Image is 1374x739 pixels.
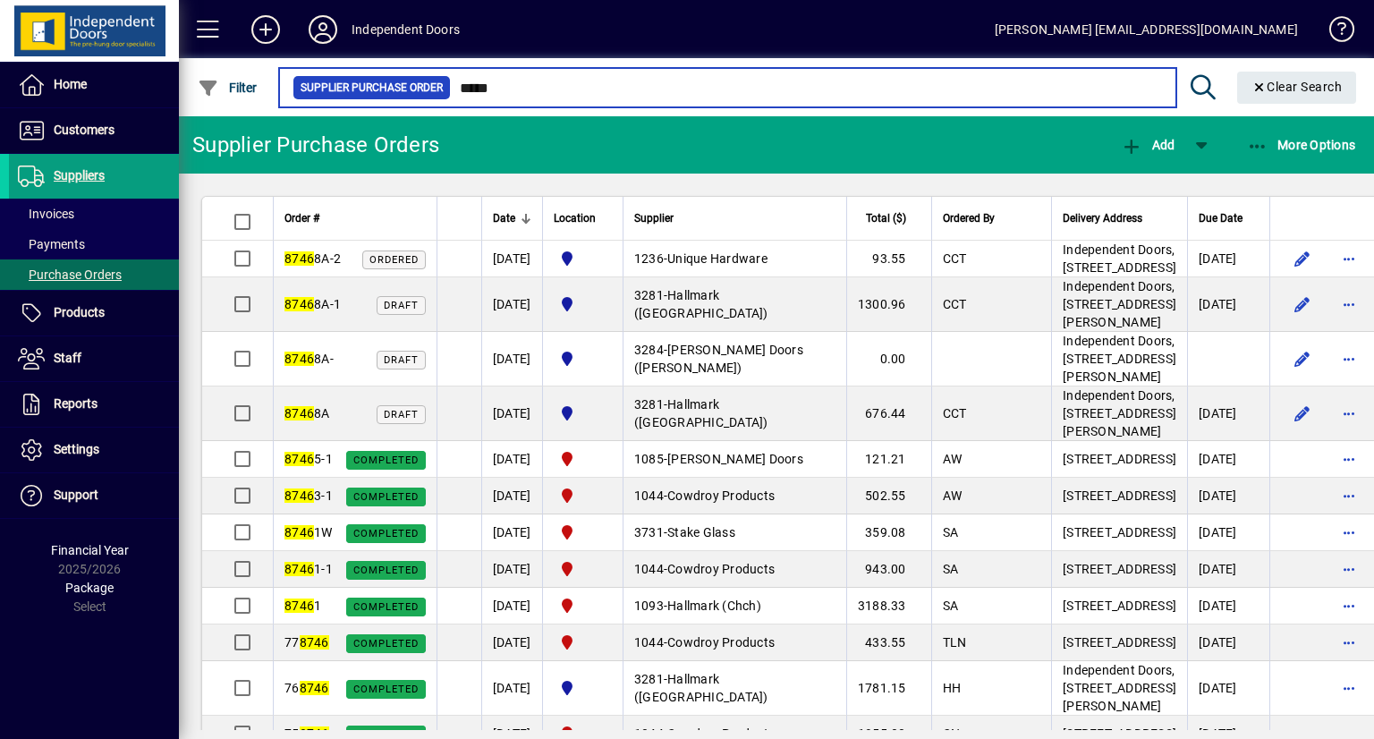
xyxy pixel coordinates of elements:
[846,661,931,716] td: 1781.15
[284,208,426,228] div: Order #
[294,13,352,46] button: Profile
[1335,591,1363,620] button: More options
[353,684,419,695] span: Completed
[943,681,962,695] span: HH
[634,452,664,466] span: 1085
[554,293,612,315] span: Cromwell Central Otago
[943,488,963,503] span: AW
[54,351,81,365] span: Staff
[369,254,419,266] span: Ordered
[554,558,612,580] span: Christchurch
[554,595,612,616] span: Christchurch
[634,672,664,686] span: 3281
[284,452,314,466] em: 8746
[353,528,419,539] span: Completed
[481,241,542,277] td: [DATE]
[51,543,129,557] span: Financial Year
[237,13,294,46] button: Add
[284,525,314,539] em: 8746
[301,79,443,97] span: Supplier Purchase Order
[554,403,612,424] span: Cromwell Central Otago
[634,288,768,320] span: Hallmark ([GEOGRAPHIC_DATA])
[1051,241,1187,277] td: Independent Doors, [STREET_ADDRESS]
[9,473,179,518] a: Support
[554,208,596,228] span: Location
[1187,441,1269,478] td: [DATE]
[1199,208,1243,228] span: Due Date
[1063,208,1142,228] span: Delivery Address
[481,478,542,514] td: [DATE]
[284,251,341,266] span: 8A-2
[995,15,1298,44] div: [PERSON_NAME] [EMAIL_ADDRESS][DOMAIN_NAME]
[1243,129,1361,161] button: More Options
[9,63,179,107] a: Home
[1116,129,1179,161] button: Add
[1199,208,1259,228] div: Due Date
[846,386,931,441] td: 676.44
[858,208,922,228] div: Total ($)
[943,525,959,539] span: SA
[1051,277,1187,332] td: Independent Doors, [STREET_ADDRESS][PERSON_NAME]
[284,208,319,228] span: Order #
[634,599,664,613] span: 1093
[54,123,114,137] span: Customers
[198,81,258,95] span: Filter
[1187,241,1269,277] td: [DATE]
[623,588,846,624] td: -
[667,452,803,466] span: [PERSON_NAME] Doors
[623,514,846,551] td: -
[554,348,612,369] span: Cromwell Central Otago
[18,268,122,282] span: Purchase Orders
[352,15,460,44] div: Independent Doors
[943,452,963,466] span: AW
[634,208,835,228] div: Supplier
[1288,244,1317,273] button: Edit
[54,396,98,411] span: Reports
[284,488,314,503] em: 8746
[1335,555,1363,583] button: More options
[9,259,179,290] a: Purchase Orders
[284,681,329,695] span: 76
[846,441,931,478] td: 121.21
[353,454,419,466] span: Completed
[943,208,1041,228] div: Ordered By
[481,441,542,478] td: [DATE]
[9,199,179,229] a: Invoices
[554,632,612,653] span: Christchurch
[1335,290,1363,319] button: More options
[667,599,761,613] span: Hallmark (Chch)
[481,386,542,441] td: [DATE]
[554,522,612,543] span: Christchurch
[18,237,85,251] span: Payments
[493,208,515,228] span: Date
[1051,386,1187,441] td: Independent Doors, [STREET_ADDRESS][PERSON_NAME]
[943,208,995,228] span: Ordered By
[493,208,531,228] div: Date
[943,251,967,266] span: CCT
[943,297,967,311] span: CCT
[1051,441,1187,478] td: [STREET_ADDRESS]
[1187,551,1269,588] td: [DATE]
[1288,344,1317,373] button: Edit
[1335,344,1363,373] button: More options
[1335,399,1363,428] button: More options
[9,291,179,336] a: Products
[9,428,179,472] a: Settings
[353,638,419,650] span: Completed
[192,131,439,159] div: Supplier Purchase Orders
[353,491,419,503] span: Completed
[846,624,931,661] td: 433.55
[554,448,612,470] span: Christchurch
[300,681,329,695] em: 8746
[481,551,542,588] td: [DATE]
[1187,277,1269,332] td: [DATE]
[284,562,333,576] span: 1-1
[846,241,931,277] td: 93.55
[554,208,612,228] div: Location
[554,677,612,699] span: Cromwell Central Otago
[667,525,735,539] span: Stake Glass
[1051,588,1187,624] td: [STREET_ADDRESS]
[284,406,314,420] em: 8746
[353,601,419,613] span: Completed
[1051,478,1187,514] td: [STREET_ADDRESS]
